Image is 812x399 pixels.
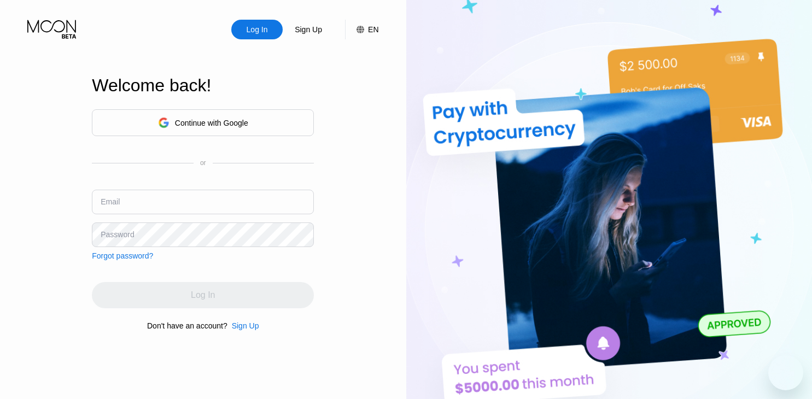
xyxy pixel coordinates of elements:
[345,20,378,39] div: EN
[175,119,248,127] div: Continue with Google
[200,159,206,167] div: or
[283,20,334,39] div: Sign Up
[294,24,323,35] div: Sign Up
[101,230,134,239] div: Password
[227,321,259,330] div: Sign Up
[92,251,153,260] div: Forgot password?
[92,75,314,96] div: Welcome back!
[101,197,120,206] div: Email
[768,355,803,390] iframe: Button to launch messaging window
[231,20,283,39] div: Log In
[232,321,259,330] div: Sign Up
[368,25,378,34] div: EN
[147,321,227,330] div: Don't have an account?
[92,109,314,136] div: Continue with Google
[246,24,269,35] div: Log In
